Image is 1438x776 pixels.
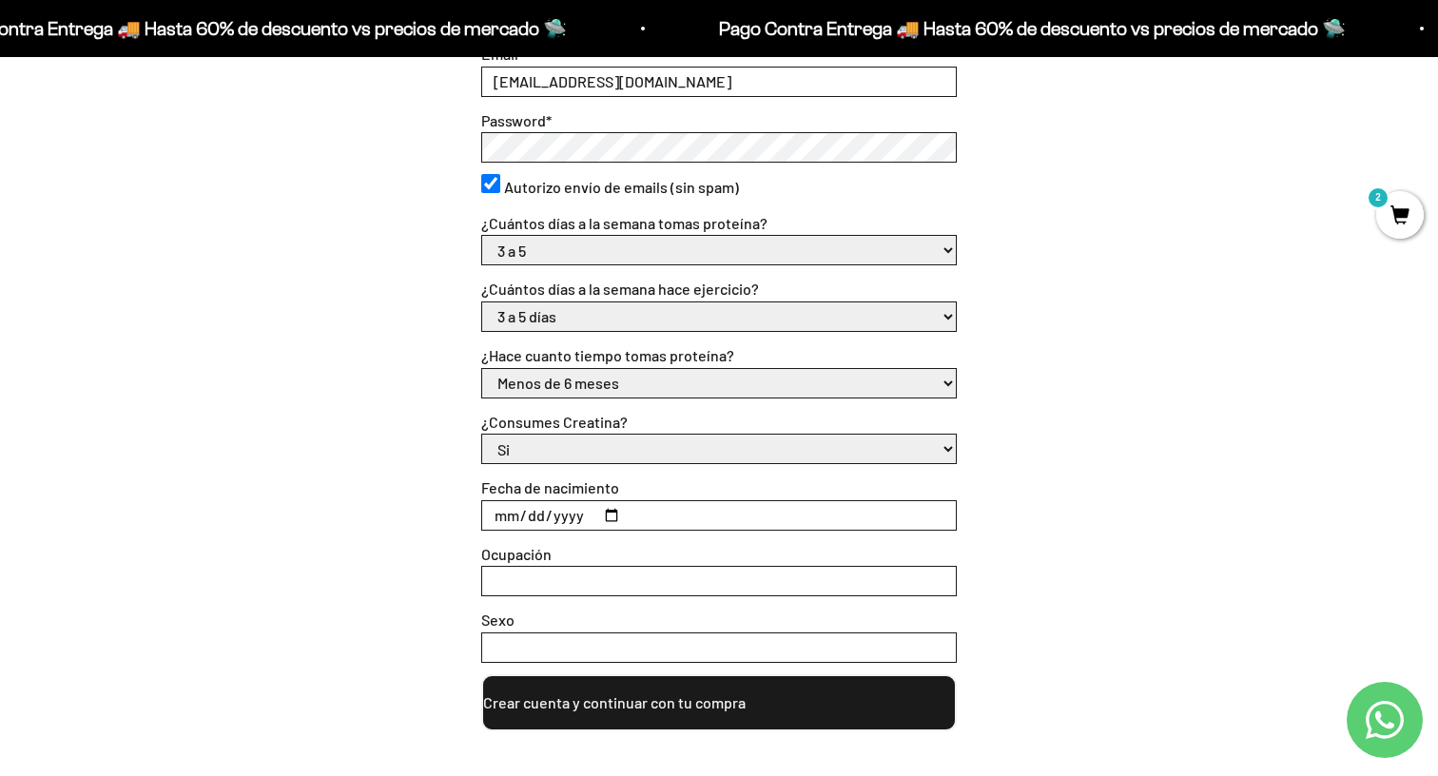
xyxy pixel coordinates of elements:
[481,674,957,731] button: Crear cuenta y continuar con tu compra
[481,280,759,298] label: ¿Cuántos días a la semana hace ejercicio?
[481,545,552,563] label: Ocupación
[481,45,524,63] label: Email
[504,175,739,200] label: Autorizo envío de emails (sin spam)
[481,214,768,232] label: ¿Cuántos días a la semana tomas proteína?
[481,478,619,496] label: Fecha de nacimiento
[481,346,734,364] label: ¿Hace cuanto tiempo tomas proteína?
[1376,206,1424,227] a: 2
[1367,186,1389,209] mark: 2
[481,413,628,431] label: ¿Consumes Creatina?
[481,611,515,629] label: Sexo
[718,13,1345,44] p: Pago Contra Entrega 🚚 Hasta 60% de descuento vs precios de mercado 🛸
[481,111,552,129] label: Password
